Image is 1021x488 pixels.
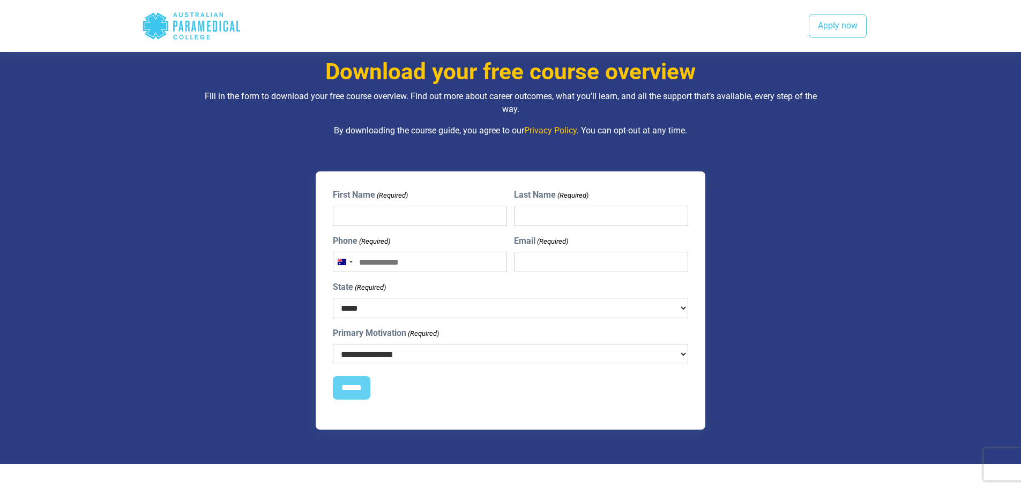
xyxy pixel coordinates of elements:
label: Email [514,235,568,247]
span: (Required) [536,236,569,247]
label: First Name [333,189,408,201]
label: State [333,281,386,294]
p: Fill in the form to download your free course overview. Find out more about career outcomes, what... [197,90,824,116]
label: Primary Motivation [333,327,439,340]
h3: Download your free course overview [197,58,824,86]
a: Privacy Policy [524,125,577,136]
p: By downloading the course guide, you agree to our . You can opt-out at any time. [197,124,824,137]
label: Phone [333,235,390,247]
a: Apply now [809,14,867,39]
span: (Required) [407,328,439,339]
label: Last Name [514,189,588,201]
button: Selected country [333,252,356,272]
span: (Required) [557,190,589,201]
span: (Required) [354,282,386,293]
span: (Required) [376,190,408,201]
div: Australian Paramedical College [142,9,241,43]
span: (Required) [358,236,390,247]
